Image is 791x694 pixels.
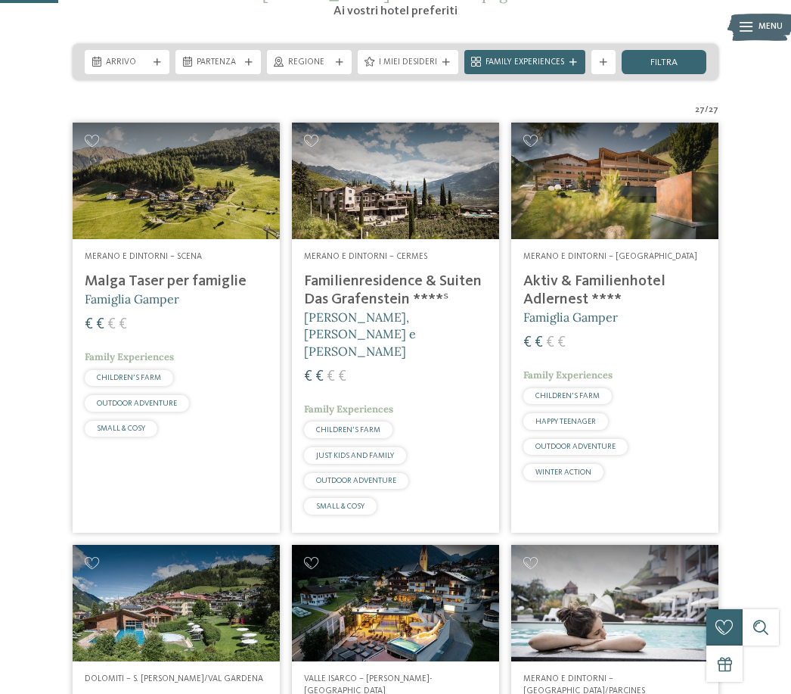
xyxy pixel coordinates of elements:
[535,468,591,476] span: WINTER ACTION
[523,369,613,381] span: Family Experiences
[379,57,437,69] span: I miei desideri
[73,545,280,661] img: Cercate un hotel per famiglie? Qui troverete solo i migliori!
[304,272,487,309] h4: Familienresidence & Suiten Das Grafenstein ****ˢ
[316,503,364,510] span: SMALL & COSY
[523,335,532,350] span: €
[709,104,718,117] span: 27
[333,5,458,17] span: Ai vostri hotel preferiti
[96,317,104,332] span: €
[511,123,718,239] img: Aktiv & Familienhotel Adlernest ****
[511,123,718,533] a: Cercate un hotel per famiglie? Qui troverete solo i migliori! Merano e dintorni – [GEOGRAPHIC_DAT...
[292,123,499,239] img: Cercate un hotel per famiglie? Qui troverete solo i migliori!
[85,252,202,261] span: Merano e dintorni – Scena
[85,317,93,332] span: €
[557,335,566,350] span: €
[316,426,380,434] span: CHILDREN’S FARM
[97,425,145,432] span: SMALL & COSY
[338,369,346,384] span: €
[85,350,174,363] span: Family Experiences
[107,317,116,332] span: €
[705,104,709,117] span: /
[119,317,127,332] span: €
[695,104,705,117] span: 27
[523,310,618,325] span: Famiglia Gamper
[535,335,543,350] span: €
[535,418,596,425] span: HAPPY TEENAGER
[523,252,697,261] span: Merano e dintorni – [GEOGRAPHIC_DATA]
[327,369,335,384] span: €
[292,545,499,661] img: Cercate un hotel per famiglie? Qui troverete solo i migliori!
[304,310,416,359] span: [PERSON_NAME], [PERSON_NAME] e [PERSON_NAME]
[316,477,396,484] span: OUTDOOR ADVENTURE
[650,58,678,68] span: filtra
[535,392,600,400] span: CHILDREN’S FARM
[315,369,324,384] span: €
[73,123,280,533] a: Cercate un hotel per famiglie? Qui troverete solo i migliori! Merano e dintorni – Scena Malga Tas...
[97,400,177,407] span: OUTDOOR ADVENTURE
[535,443,616,450] span: OUTDOOR ADVENTURE
[106,57,148,69] span: Arrivo
[304,252,427,261] span: Merano e dintorni – Cermes
[97,374,161,381] span: CHILDREN’S FARM
[288,57,330,69] span: Regione
[485,57,564,69] span: Family Experiences
[85,272,268,291] h4: Malga Taser per famiglie
[511,545,718,661] img: Cercate un hotel per famiglie? Qui troverete solo i migliori!
[546,335,554,350] span: €
[304,403,393,415] span: Family Experiences
[73,123,280,239] img: Cercate un hotel per famiglie? Qui troverete solo i migliori!
[316,452,394,459] span: JUST KIDS AND FAMILY
[292,123,499,533] a: Cercate un hotel per famiglie? Qui troverete solo i migliori! Merano e dintorni – Cermes Familien...
[197,57,239,69] span: Partenza
[85,674,263,683] span: Dolomiti – S. [PERSON_NAME]/Val Gardena
[523,272,706,309] h4: Aktiv & Familienhotel Adlernest ****
[304,369,312,384] span: €
[85,291,179,307] span: Famiglia Gamper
